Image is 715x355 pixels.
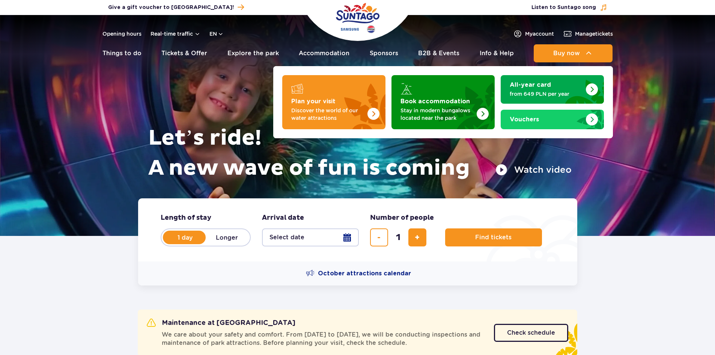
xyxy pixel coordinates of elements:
[108,2,244,12] a: Give a gift voucher to [GEOGRAPHIC_DATA]!
[102,30,141,38] a: Opening hours
[370,44,398,62] a: Sponsors
[534,44,613,62] button: Buy now
[475,234,512,241] span: Find tickets
[418,44,459,62] a: B2B & Events
[531,4,607,11] button: Listen to Suntago song
[510,116,539,122] strong: Vouchers
[495,164,572,176] button: Watch video
[400,98,470,104] strong: Book accommodation
[147,319,295,328] h2: Maintenance at [GEOGRAPHIC_DATA]
[206,230,248,245] label: Longer
[108,4,234,11] span: Give a gift voucher to [GEOGRAPHIC_DATA]!
[164,230,206,245] label: 1 day
[563,29,613,38] a: Managetickets
[227,44,279,62] a: Explore the park
[507,330,555,336] span: Check schedule
[510,90,583,98] p: from 649 PLN per year
[480,44,514,62] a: Info & Help
[299,44,349,62] a: Accommodation
[161,44,207,62] a: Tickets & Offer
[162,331,485,347] span: We care about your safety and comfort. From [DATE] to [DATE], we will be conducting inspections a...
[370,228,388,246] button: remove ticket
[391,75,495,129] a: Book accommodation
[370,213,434,222] span: Number of people
[102,44,141,62] a: Things to do
[501,110,604,129] a: Vouchers
[291,98,336,104] strong: Plan your visit
[151,31,200,37] button: Real-time traffic
[262,213,304,222] span: Arrival date
[531,4,596,11] span: Listen to Suntago song
[389,228,407,246] input: number of tickets
[209,30,224,38] button: en
[400,107,474,122] p: Stay in modern bungalows located near the park
[525,30,554,38] span: My account
[306,269,411,278] a: October attractions calendar
[445,228,542,246] button: Find tickets
[501,75,604,104] a: All-year card
[494,324,568,342] a: Check schedule
[513,29,554,38] a: Myaccount
[510,82,551,88] strong: All-year card
[161,213,211,222] span: Length of stay
[553,50,580,57] span: Buy now
[575,30,613,38] span: Manage tickets
[262,228,359,246] button: Select date
[282,75,385,129] a: Plan your visit
[148,123,572,183] h1: Let’s ride! A new wave of fun is coming
[318,269,411,278] span: October attractions calendar
[291,107,364,122] p: Discover the world of our water attractions
[138,198,577,261] form: Planning your visit to Park of Poland
[408,228,426,246] button: add ticket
